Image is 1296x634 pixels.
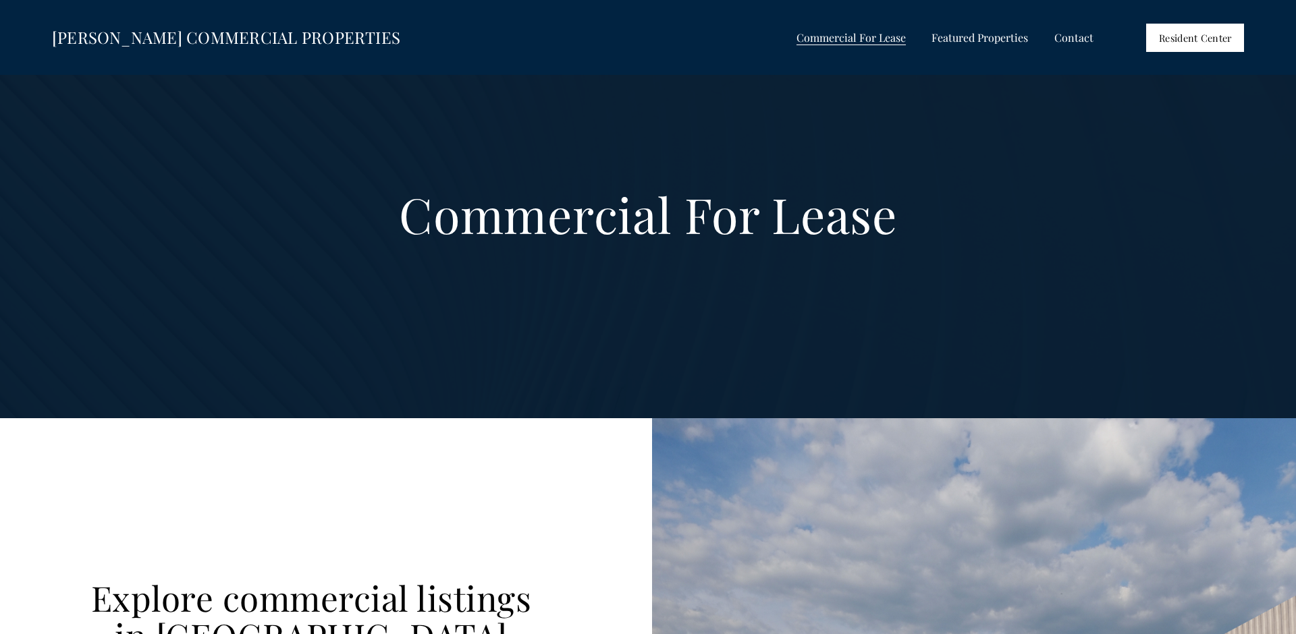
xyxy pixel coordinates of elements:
a: [PERSON_NAME] COMMERCIAL PROPERTIES [52,26,400,48]
a: folder dropdown [932,28,1028,47]
a: folder dropdown [796,28,906,47]
span: Commercial For Lease [796,29,906,47]
h1: Commercial For Lease [74,189,1222,239]
a: Resident Center [1146,24,1244,52]
span: Featured Properties [932,29,1028,47]
a: Contact [1054,28,1093,47]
